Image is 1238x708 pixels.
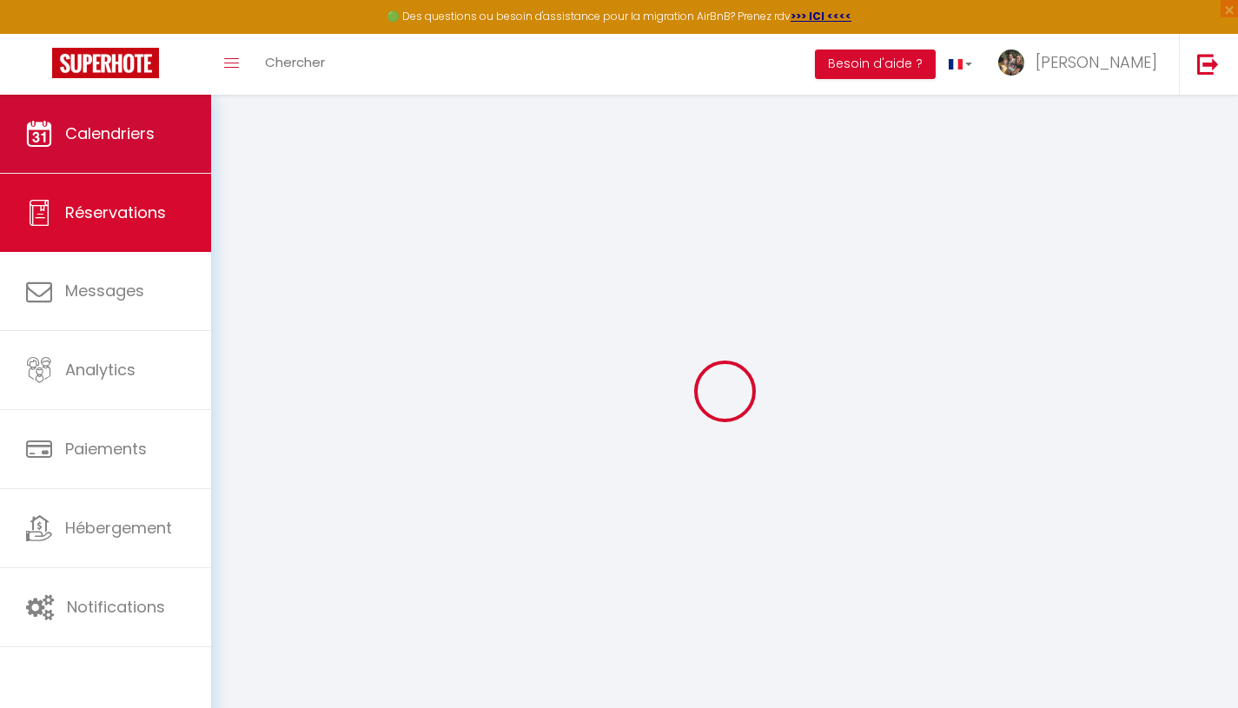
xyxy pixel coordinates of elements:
[65,438,147,460] span: Paiements
[67,596,165,618] span: Notifications
[252,34,338,95] a: Chercher
[65,122,155,144] span: Calendriers
[65,280,144,301] span: Messages
[985,34,1179,95] a: ... [PERSON_NAME]
[65,517,172,539] span: Hébergement
[998,50,1024,76] img: ...
[52,48,159,78] img: Super Booking
[265,53,325,71] span: Chercher
[791,9,851,23] a: >>> ICI <<<<
[1197,53,1219,75] img: logout
[815,50,936,79] button: Besoin d'aide ?
[65,202,166,223] span: Réservations
[65,359,136,380] span: Analytics
[1036,51,1157,73] span: [PERSON_NAME]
